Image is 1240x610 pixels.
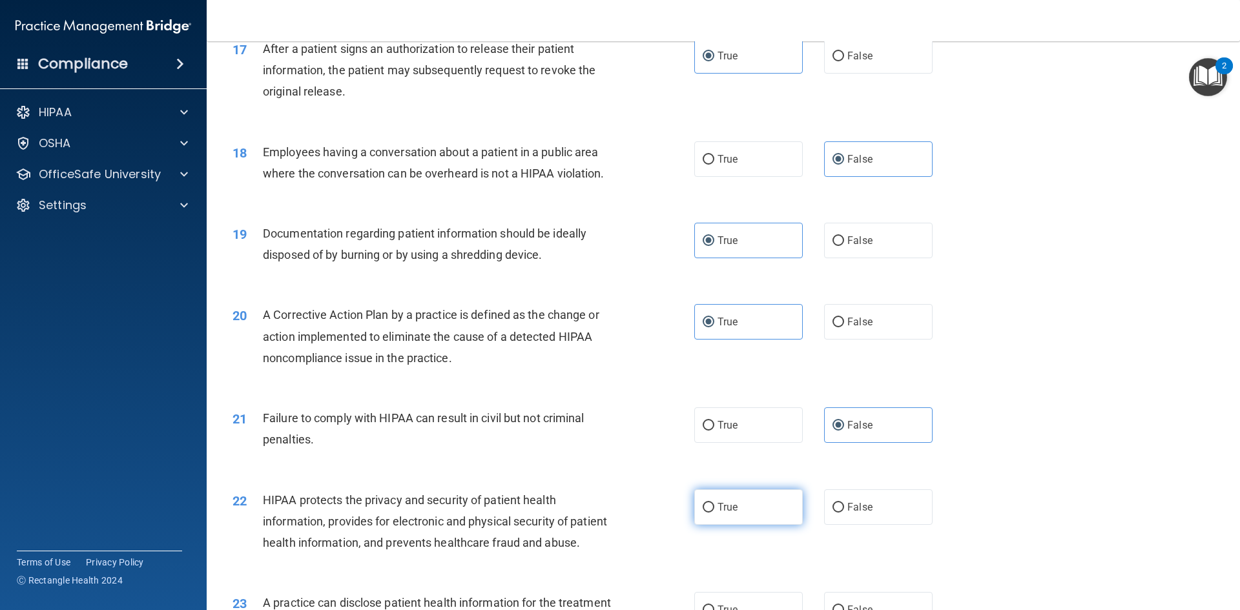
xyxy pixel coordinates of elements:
[15,14,191,39] img: PMB logo
[15,198,188,213] a: Settings
[703,52,714,61] input: True
[847,316,873,328] span: False
[39,105,72,120] p: HIPAA
[263,42,595,98] span: After a patient signs an authorization to release their patient information, the patient may subs...
[718,316,738,328] span: True
[1222,66,1226,83] div: 2
[703,503,714,513] input: True
[263,411,584,446] span: Failure to comply with HIPAA can result in civil but not criminal penalties.
[703,421,714,431] input: True
[847,419,873,431] span: False
[832,155,844,165] input: False
[1175,521,1224,570] iframe: Drift Widget Chat Controller
[15,167,188,182] a: OfficeSafe University
[847,50,873,62] span: False
[847,153,873,165] span: False
[15,105,188,120] a: HIPAA
[832,318,844,327] input: False
[832,236,844,246] input: False
[263,493,607,549] span: HIPAA protects the privacy and security of patient health information, provides for electronic an...
[832,52,844,61] input: False
[17,574,123,587] span: Ⓒ Rectangle Health 2024
[832,421,844,431] input: False
[232,145,247,161] span: 18
[703,155,714,165] input: True
[718,234,738,247] span: True
[847,234,873,247] span: False
[703,236,714,246] input: True
[263,145,604,180] span: Employees having a conversation about a patient in a public area where the conversation can be ov...
[703,318,714,327] input: True
[847,501,873,513] span: False
[86,556,144,569] a: Privacy Policy
[15,136,188,151] a: OSHA
[832,503,844,513] input: False
[232,227,247,242] span: 19
[718,153,738,165] span: True
[1189,58,1227,96] button: Open Resource Center, 2 new notifications
[232,308,247,323] span: 20
[232,411,247,427] span: 21
[263,227,586,261] span: Documentation regarding patient information should be ideally disposed of by burning or by using ...
[718,50,738,62] span: True
[17,556,70,569] a: Terms of Use
[232,42,247,57] span: 17
[39,198,87,213] p: Settings
[718,501,738,513] span: True
[38,55,128,73] h4: Compliance
[718,419,738,431] span: True
[263,308,599,364] span: A Corrective Action Plan by a practice is defined as the change or action implemented to eliminat...
[39,136,71,151] p: OSHA
[39,167,161,182] p: OfficeSafe University
[232,493,247,509] span: 22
